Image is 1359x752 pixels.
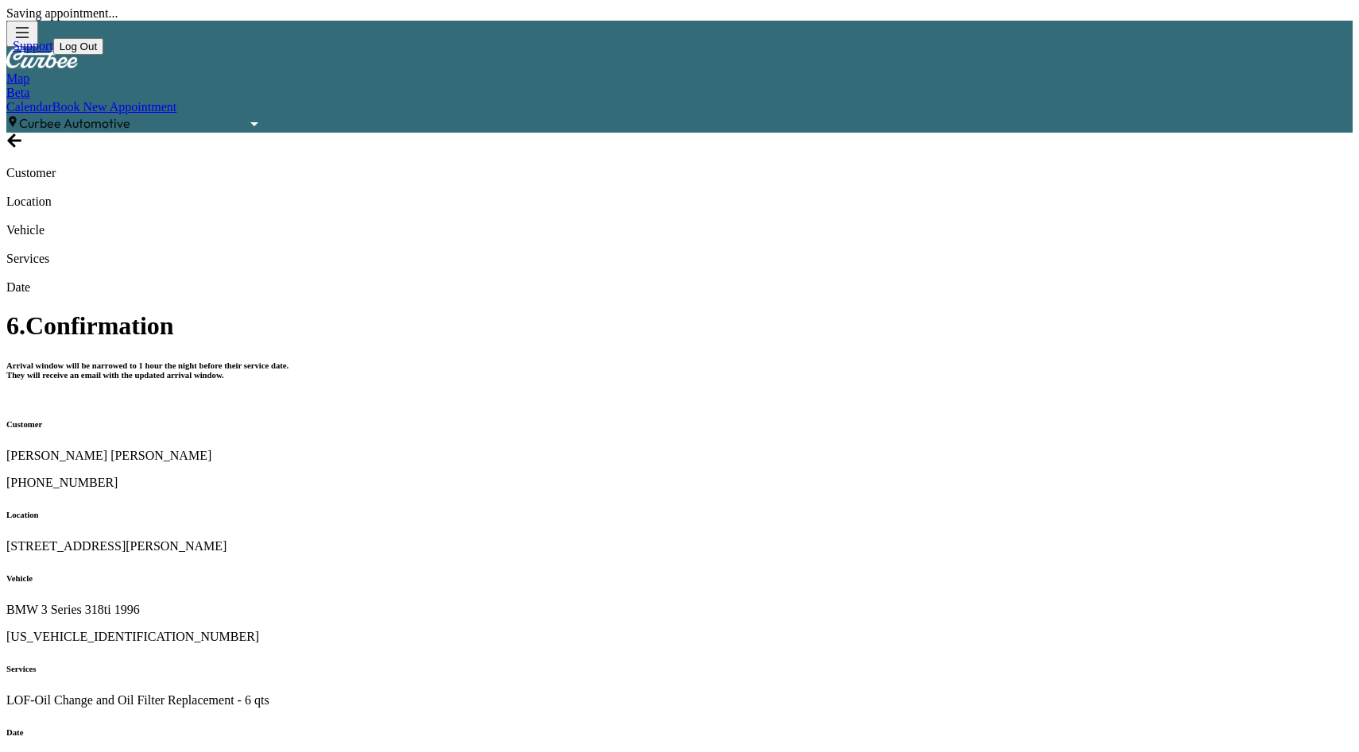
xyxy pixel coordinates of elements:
div: Saving appointment... [6,6,1353,21]
p: [PHONE_NUMBER] [6,476,1353,490]
a: MapBeta [6,71,1353,100]
span: Oil Change and Oil Filter Replacement - 6 qts [35,693,269,707]
p: [STREET_ADDRESS][PERSON_NAME] [6,539,1353,553]
img: Curbee Logo [6,47,78,68]
span: - [30,693,34,707]
div: Beta [6,86,1353,100]
button: Log Out [53,38,103,55]
div: Date [6,280,1353,295]
h6: Services [6,664,1353,673]
span: Curbee Automotive [19,115,130,131]
h1: 6 . Confirmation [6,311,1353,341]
h6: Location [6,510,1353,519]
h6: Vehicle [6,573,1353,583]
h6: Arrival window will be narrowed to 1 hour the night before their service date. They will receive ... [6,361,1353,380]
div: Customer [6,166,1353,180]
a: Calendar [6,100,52,114]
p: BMW 3 Series 318ti 1996 [6,603,1353,617]
h6: Customer [6,419,1353,429]
a: Book New Appointment [52,100,176,114]
h6: Date [6,727,1353,737]
a: Support [13,39,53,52]
div: Vehicle [6,223,1353,237]
div: Back [6,133,1353,152]
p: [PERSON_NAME] [PERSON_NAME] [6,449,1353,463]
p: [US_VEHICLE_IDENTIFICATION_NUMBER] [6,630,1353,644]
div: Location [6,195,1353,209]
div: Services [6,252,1353,266]
span: LOF [6,693,30,707]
